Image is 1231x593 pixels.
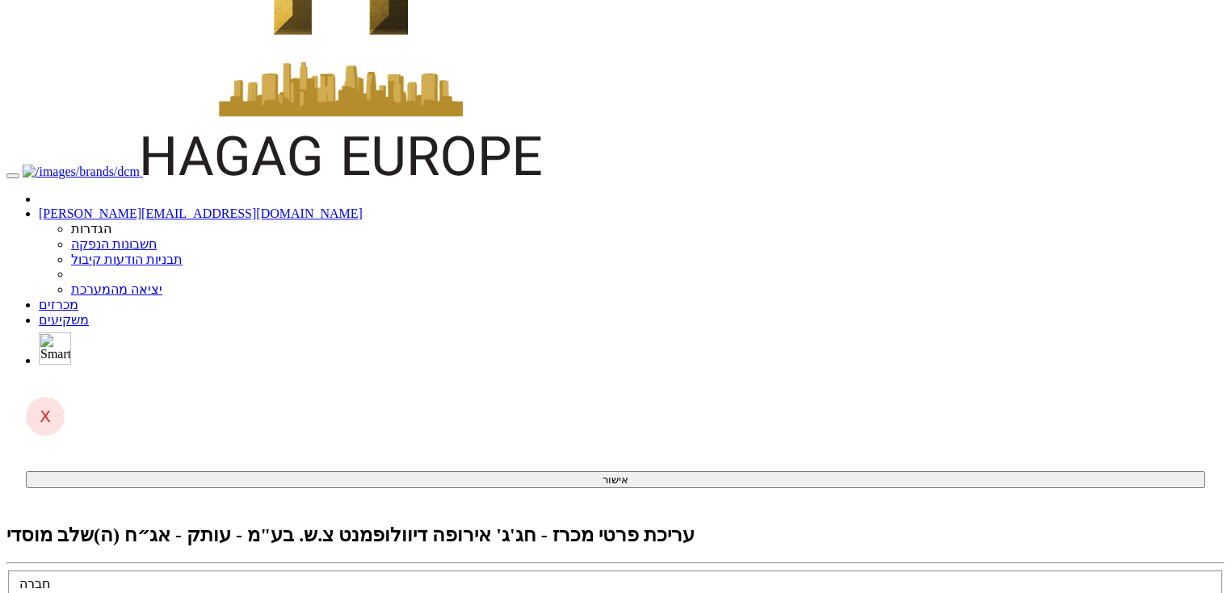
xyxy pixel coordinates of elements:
a: תבניות הודעות קיבול [71,253,183,266]
a: מכרזים [39,298,78,311]
img: SmartBull Logo [39,332,71,365]
a: משקיעים [39,313,89,327]
li: הגדרות [71,221,1225,236]
label: חברה [19,577,50,591]
img: /images/brands/dcm [23,165,140,179]
a: [PERSON_NAME][EMAIL_ADDRESS][DOMAIN_NAME] [39,207,363,220]
h2: עריכת פרטי מכרז - חג'ג' אירופה דיוולופמנט צ.ש. בע"מ - עותק - אג״ח (ה) [6,524,1225,546]
a: יציאה מהמערכת [71,282,162,296]
span: שלב מוסדי [6,524,94,545]
span: X [40,407,51,426]
a: חשבונות הנפקה [71,237,157,251]
button: אישור [26,471,1205,488]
